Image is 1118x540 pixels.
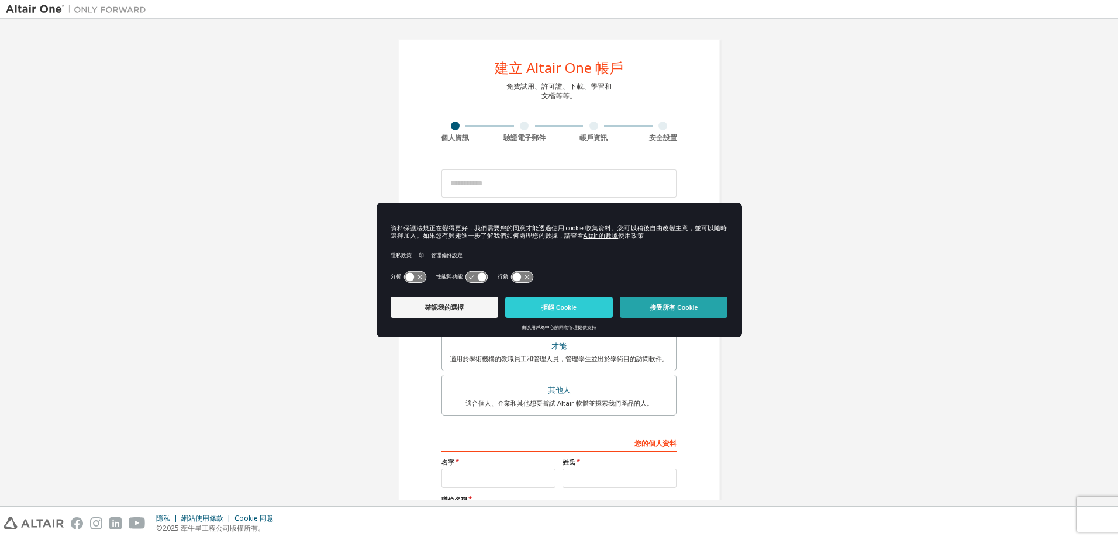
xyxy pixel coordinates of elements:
div: 免費試用、許可證、下載、學習和 文檔等等。 [506,82,612,101]
img: instagram.svg [90,517,102,529]
div: 安全設置 [629,133,698,143]
div: 適用於學術機構的教職員工和管理人員，管理學生並出於學術目的訪問軟件。 [449,354,669,364]
div: 網站使用條款 [181,514,234,523]
div: 建立 Altair One 帳戶 [495,61,623,75]
div: 個人資訊 [420,133,490,143]
div: Cookie 同意 [234,514,281,523]
label: 姓氏 [563,458,677,467]
div: 驗證電子郵件 [490,133,560,143]
div: 才能 [449,338,669,355]
img: facebook.svg [71,517,83,529]
div: 帳戶資訊 [559,133,629,143]
div: 隱私 [156,514,181,523]
img: linkedin.svg [109,517,122,529]
img: 牽牛星一號 [6,4,152,15]
label: 職位名稱 [441,495,677,504]
div: 適合個人、企業和其他想要嘗試 Altair 軟體並探索我們產品的人。 [449,399,669,408]
font: 2025 牽牛星工程公司版權所有。 [163,523,265,533]
img: altair_logo.svg [4,517,64,529]
img: youtube.svg [129,517,146,529]
div: 其他人 [449,382,669,399]
p: © [156,523,281,533]
label: 名字 [441,458,555,467]
div: 您的個人資料 [441,433,677,452]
